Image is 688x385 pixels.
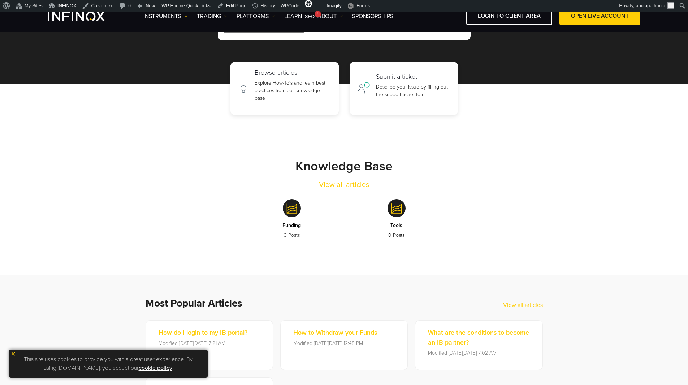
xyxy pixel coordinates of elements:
[352,12,393,21] a: SPONSORSHIPS
[388,199,406,217] img: Tools
[11,351,16,356] img: yellow close icon
[230,62,339,115] a: Browse articles
[159,339,247,347] p: Modified [DATE][DATE] 7:21 AM
[293,328,377,338] p: How to Withdraw your Funds
[295,158,393,174] strong: Knowledge Base
[48,12,122,21] a: INFINOX Logo
[415,320,542,370] a: What are the conditions to become an IB partner? Modified [DATE][DATE] 7:02 AM
[428,349,535,357] p: Modified [DATE][DATE] 7:02 AM
[376,83,450,98] p: Describe your issue by filling out the support ticket form
[428,328,535,347] p: What are the conditions to become an IB partner?
[280,320,408,370] a: How to Withdraw your Funds Modified [DATE][DATE] 12:48 PM
[315,11,321,17] div: !
[197,12,228,21] a: TRADING
[466,7,552,25] a: LOGIN TO CLIENT AREA
[559,7,640,25] a: OPEN LIVE ACCOUNT
[305,14,315,19] span: SEO
[388,222,404,229] p: Tools
[635,3,665,8] span: tanujapathania
[13,353,204,374] p: This site uses cookies to provide you with a great user experience. By using [DOMAIN_NAME], you a...
[293,339,377,347] p: Modified [DATE][DATE] 12:48 PM
[503,301,543,309] a: View all articles
[283,199,301,217] img: Funding
[143,12,188,21] a: Instruments
[245,190,339,254] a: Funding Funding 0 Posts
[388,231,404,239] p: 0 Posts
[319,179,369,190] a: View all articles
[376,73,450,81] h2: Submit a ticket
[282,222,301,229] p: Funding
[255,79,331,102] p: Explore How-To's and learn best practices from our knowledge base
[284,12,308,21] a: Learn
[146,320,273,370] a: How do I login to my IB portal? Modified [DATE][DATE] 7:21 AM
[350,62,458,115] a: Submit a ticket
[350,190,443,254] a: Tools Tools 0 Posts
[282,231,301,239] p: 0 Posts
[139,364,172,372] a: cookie policy
[146,297,503,309] h2: Most Popular Articles
[255,69,331,77] h2: Browse articles
[237,12,275,21] a: PLATFORMS
[317,12,343,21] a: ABOUT
[159,328,247,338] p: How do I login to my IB portal?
